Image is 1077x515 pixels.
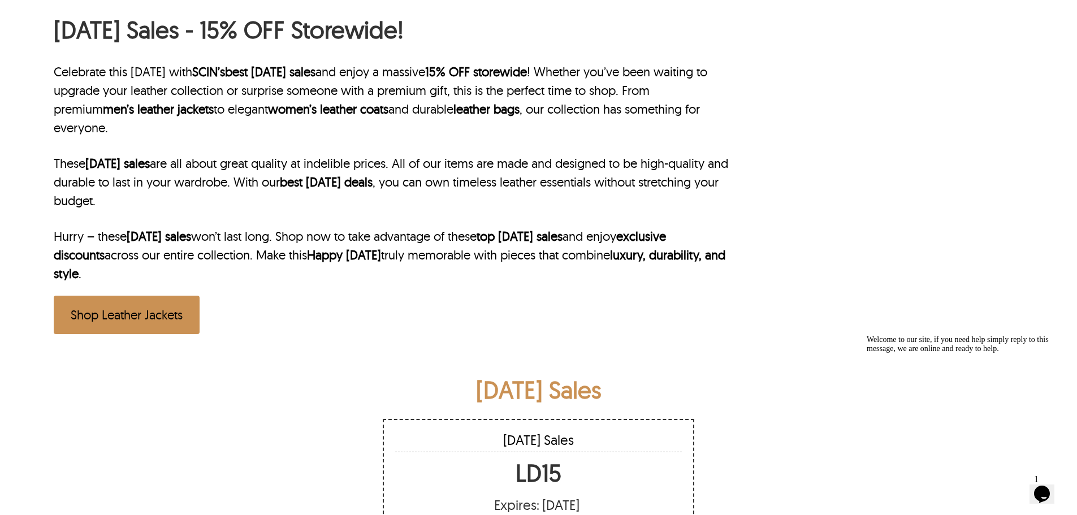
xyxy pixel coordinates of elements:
[542,496,579,513] span: Join Date Sep 03, 2025
[280,174,373,190] strong: best [DATE] deals
[453,101,520,117] a: leather bags
[5,5,208,23] div: Welcome to our site, if you need help simply reply to this message, we are online and ready to help.
[54,154,732,210] p: These are all about great quality at indelible prices. All of our items are made and designed to ...
[395,431,682,448] div: [DATE] Sales
[268,101,388,117] a: women’s leather coats
[307,247,381,263] strong: Happy [DATE]
[5,5,187,22] span: Welcome to our site, if you need help simply reply to this message, we are online and ready to help.
[516,455,561,494] h2: LD15
[85,155,150,171] strong: [DATE] sales
[54,296,200,334] a: Shop Leather Jackets
[494,496,539,513] span: Expires:
[54,375,1023,410] h2: [DATE] Sales
[192,64,225,80] a: SCIN’s
[862,331,1066,464] iframe: chat widget
[1030,470,1066,504] iframe: chat widget
[54,247,725,282] strong: luxury, durability, and style
[103,101,214,117] a: men’s leather jackets
[54,228,666,263] strong: exclusive discounts
[127,228,191,244] strong: [DATE] sales
[225,64,315,80] strong: best [DATE] sales
[54,15,732,46] h1: [DATE] Sales - 15% OFF Storewide!
[54,227,732,283] p: Hurry – these won’t last long. Shop now to take advantage of these and enjoy across our entire co...
[54,63,732,137] p: Celebrate this [DATE] with and enjoy a massive ! Whether you’ve been waiting to upgrade your leat...
[477,228,563,244] strong: top [DATE] sales
[425,64,527,80] strong: 15% OFF storewide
